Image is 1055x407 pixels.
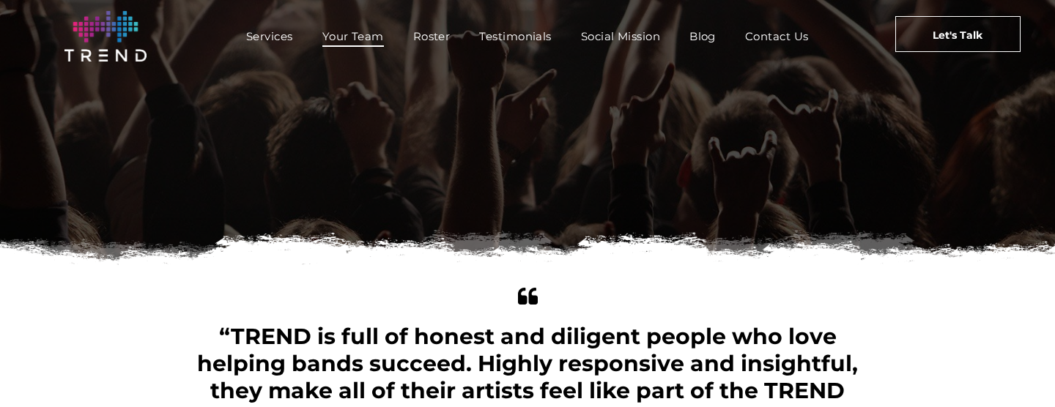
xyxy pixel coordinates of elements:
a: Social Mission [566,26,675,47]
a: Testimonials [464,26,566,47]
a: Services [232,26,308,47]
a: Contact Us [730,26,823,47]
a: Roster [399,26,465,47]
a: Your Team [308,26,399,47]
a: Blog [675,26,730,47]
span: Let's Talk [933,17,982,53]
img: logo [64,11,147,61]
a: Let's Talk [895,16,1021,52]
